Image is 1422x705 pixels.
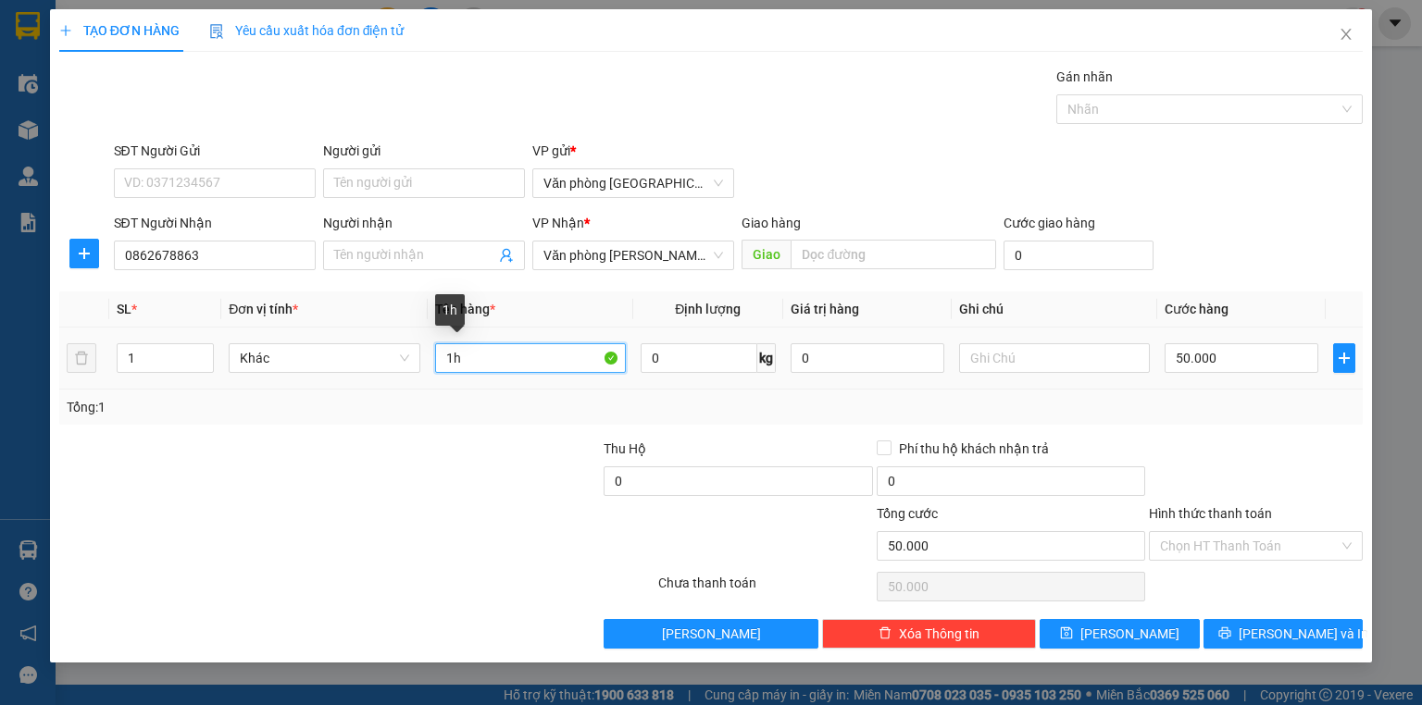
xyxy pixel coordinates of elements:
[742,216,801,230] span: Giao hàng
[757,343,776,373] span: kg
[1239,624,1368,644] span: [PERSON_NAME] và In
[1333,343,1355,373] button: plus
[791,343,944,373] input: 0
[656,573,874,605] div: Chưa thanh toán
[892,439,1056,459] span: Phí thu hộ khách nhận trả
[117,302,131,316] span: SL
[435,302,495,316] span: Tên hàng
[604,441,646,456] span: Thu Hộ
[742,240,791,269] span: Giao
[543,241,723,269] span: Văn phòng Tam Đường
[532,141,734,161] div: VP gửi
[435,294,465,326] div: 1h
[1040,619,1200,649] button: save[PERSON_NAME]
[1060,626,1073,641] span: save
[1204,619,1364,649] button: printer[PERSON_NAME] và In
[1056,69,1113,84] label: Gán nhãn
[822,619,1036,649] button: deleteXóa Thông tin
[791,302,859,316] span: Giá trị hàng
[1149,506,1272,521] label: Hình thức thanh toán
[532,216,584,230] span: VP Nhận
[69,239,99,268] button: plus
[59,24,72,37] span: plus
[209,24,224,39] img: icon
[879,626,892,641] span: delete
[1004,216,1095,230] label: Cước giao hàng
[209,23,405,38] span: Yêu cầu xuất hóa đơn điện tử
[952,291,1157,328] th: Ghi chú
[1165,302,1229,316] span: Cước hàng
[435,343,626,373] input: VD: Bàn, Ghế
[791,240,996,269] input: Dọc đường
[499,248,514,263] span: user-add
[1080,624,1179,644] span: [PERSON_NAME]
[67,343,96,373] button: delete
[114,213,316,233] div: SĐT Người Nhận
[59,23,180,38] span: TẠO ĐƠN HÀNG
[899,624,979,644] span: Xóa Thông tin
[877,506,938,521] span: Tổng cước
[323,141,525,161] div: Người gửi
[543,169,723,197] span: Văn phòng Hà Nội
[662,624,761,644] span: [PERSON_NAME]
[114,141,316,161] div: SĐT Người Gửi
[1320,9,1372,61] button: Close
[1339,27,1353,42] span: close
[1334,351,1354,365] span: plus
[1218,626,1231,641] span: printer
[1004,241,1154,270] input: Cước giao hàng
[323,213,525,233] div: Người nhận
[67,397,550,417] div: Tổng: 1
[70,246,98,261] span: plus
[229,302,298,316] span: Đơn vị tính
[959,343,1150,373] input: Ghi Chú
[675,302,741,316] span: Định lượng
[240,344,408,372] span: Khác
[604,619,817,649] button: [PERSON_NAME]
